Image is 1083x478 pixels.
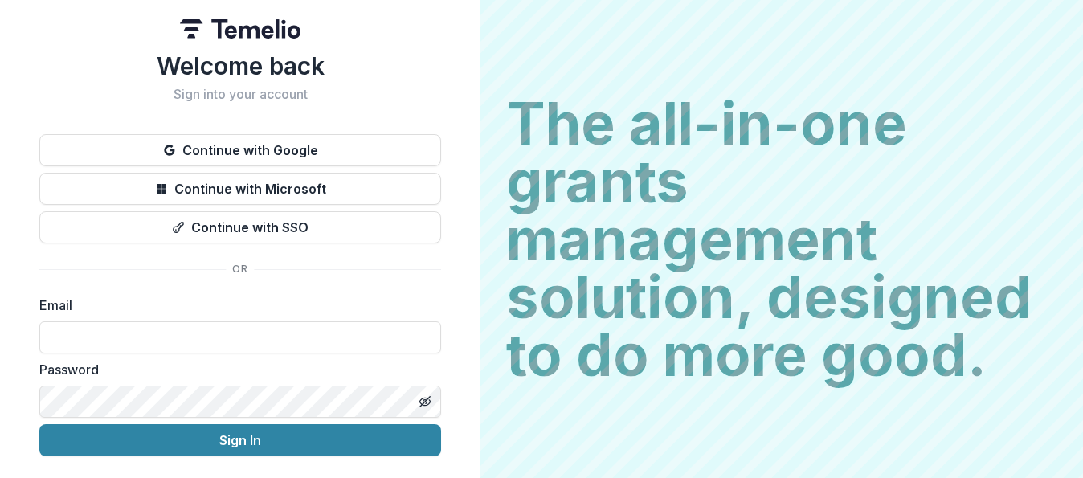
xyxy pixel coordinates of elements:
label: Email [39,296,431,315]
button: Sign In [39,424,441,456]
h1: Welcome back [39,51,441,80]
button: Continue with Microsoft [39,173,441,205]
button: Continue with Google [39,134,441,166]
button: Continue with SSO [39,211,441,243]
h2: Sign into your account [39,87,441,102]
button: Toggle password visibility [412,389,438,415]
img: Temelio [180,19,300,39]
label: Password [39,360,431,379]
